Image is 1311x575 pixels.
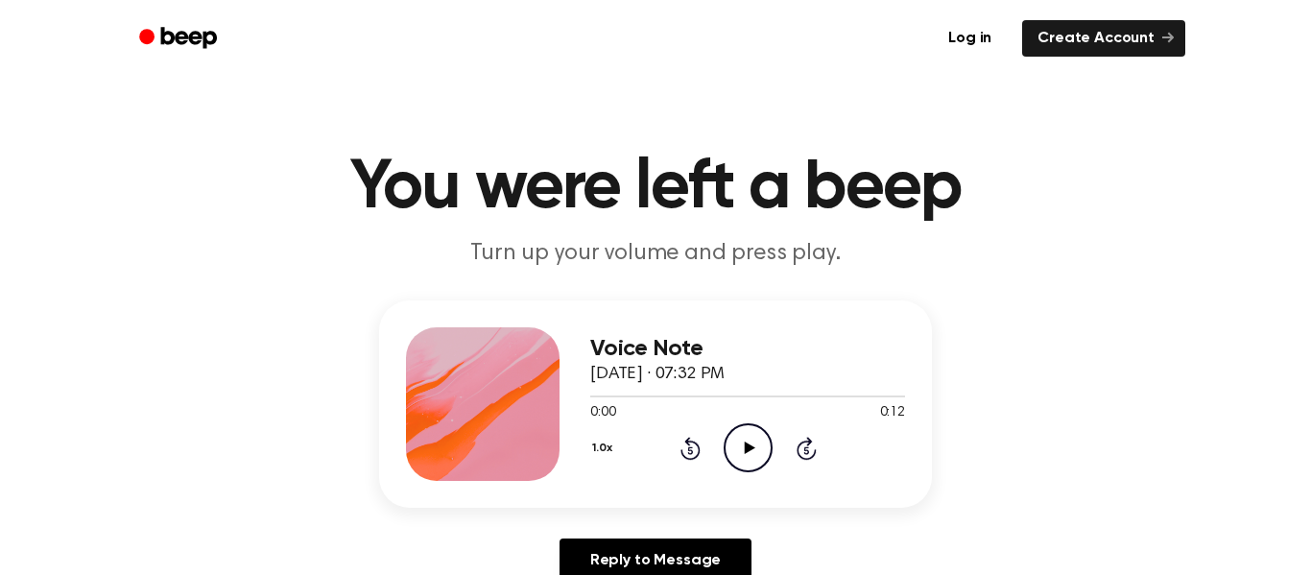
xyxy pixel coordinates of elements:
span: [DATE] · 07:32 PM [590,366,725,383]
h1: You were left a beep [164,154,1147,223]
button: 1.0x [590,432,619,465]
span: 0:12 [880,403,905,423]
h3: Voice Note [590,336,905,362]
a: Beep [126,20,234,58]
a: Log in [929,16,1011,60]
a: Create Account [1022,20,1185,57]
p: Turn up your volume and press play. [287,238,1024,270]
span: 0:00 [590,403,615,423]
